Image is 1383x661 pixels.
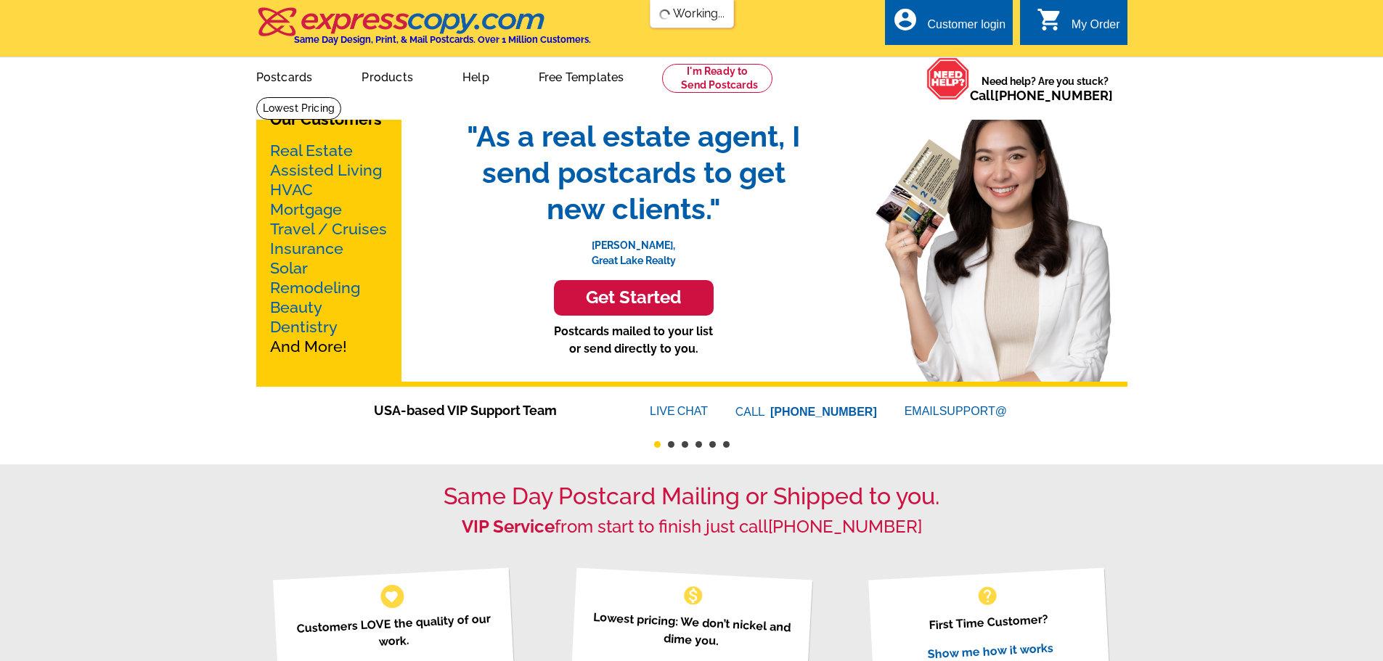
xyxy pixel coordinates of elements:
[770,406,877,418] a: [PHONE_NUMBER]
[723,441,730,448] button: 6 of 6
[452,323,815,358] p: Postcards mailed to your list or send directly to you.
[270,259,308,277] a: Solar
[589,608,794,654] p: Lowest pricing: We don’t nickel and dime you.
[270,279,360,297] a: Remodeling
[270,220,387,238] a: Travel / Cruises
[668,441,674,448] button: 2 of 6
[976,584,999,607] span: help
[1037,16,1120,34] a: shopping_cart My Order
[892,16,1005,34] a: account_circle Customer login
[695,441,702,448] button: 4 of 6
[452,280,815,316] a: Get Started
[927,641,1053,661] a: Show me how it works
[338,59,436,93] a: Products
[650,403,677,420] font: LIVE
[270,181,313,199] a: HVAC
[452,118,815,227] span: "As a real estate agent, I send postcards to get new clients."
[905,405,1009,417] a: EMAILSUPPORT@
[256,17,591,45] a: Same Day Design, Print, & Mail Postcards. Over 1 Million Customers.
[658,9,670,20] img: loading...
[768,516,922,537] a: [PHONE_NUMBER]
[892,7,918,33] i: account_circle
[886,608,1091,636] p: First Time Customer?
[270,141,388,356] p: And More!
[439,59,513,93] a: Help
[291,609,497,655] p: Customers LOVE the quality of our work.
[654,441,661,448] button: 1 of 6
[270,298,322,316] a: Beauty
[256,483,1127,510] h1: Same Day Postcard Mailing or Shipped to you.
[270,141,353,160] a: Real Estate
[572,287,695,308] h3: Get Started
[270,239,343,258] a: Insurance
[735,403,767,421] font: CALL
[462,516,555,537] strong: VIP Service
[374,401,606,420] span: USA-based VIP Support Team
[1072,18,1120,38] div: My Order
[1037,7,1063,33] i: shopping_cart
[995,88,1113,103] a: [PHONE_NUMBER]
[452,227,815,268] p: [PERSON_NAME], Great Lake Realty
[682,584,705,607] span: monetization_on
[294,34,591,45] h4: Same Day Design, Print, & Mail Postcards. Over 1 Million Customers.
[270,161,382,179] a: Assisted Living
[970,74,1120,103] span: Need help? Are you stuck?
[270,318,338,336] a: Dentistry
[926,57,970,100] img: help
[650,405,708,417] a: LIVECHAT
[970,88,1113,103] span: Call
[256,517,1127,538] h2: from start to finish just call
[682,441,688,448] button: 3 of 6
[927,18,1005,38] div: Customer login
[270,200,342,218] a: Mortgage
[233,59,336,93] a: Postcards
[384,588,399,604] span: favorite
[709,441,716,448] button: 5 of 6
[939,403,1009,420] font: SUPPORT@
[515,59,648,93] a: Free Templates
